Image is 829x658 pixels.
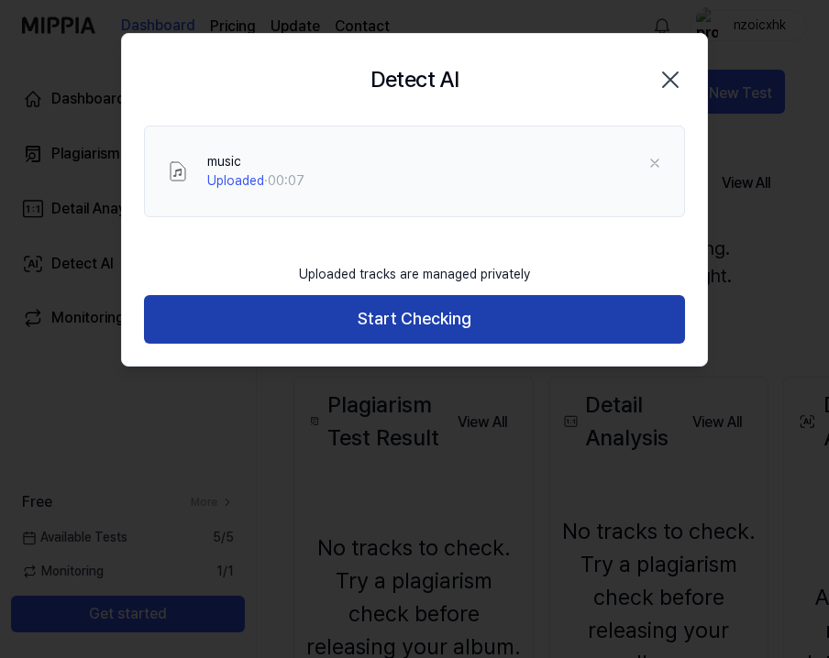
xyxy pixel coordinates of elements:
[207,173,264,188] span: Uploaded
[207,171,304,191] div: · 00:07
[144,295,685,344] button: Start Checking
[167,160,189,182] img: File Select
[370,63,459,96] h2: Detect AI
[207,152,304,171] div: music
[288,254,541,295] div: Uploaded tracks are managed privately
